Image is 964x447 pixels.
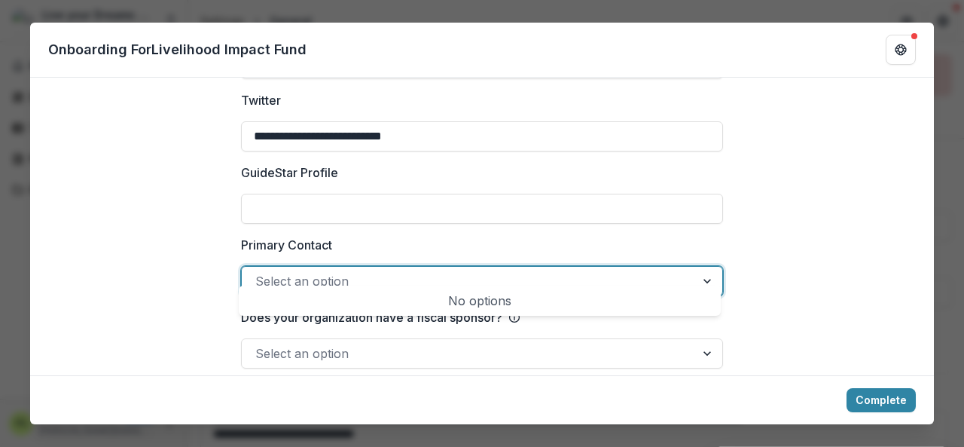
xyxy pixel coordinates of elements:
div: No options [242,286,718,316]
p: Onboarding For Livelihood Impact Fund [48,39,307,60]
button: Get Help [886,35,916,65]
p: GuideStar Profile [241,164,338,182]
p: Does your organization have a fiscal sponsor? [241,308,502,326]
button: Complete [847,388,916,412]
div: Select options list [239,286,721,316]
p: Primary Contact [241,236,332,254]
p: Twitter [241,91,281,109]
